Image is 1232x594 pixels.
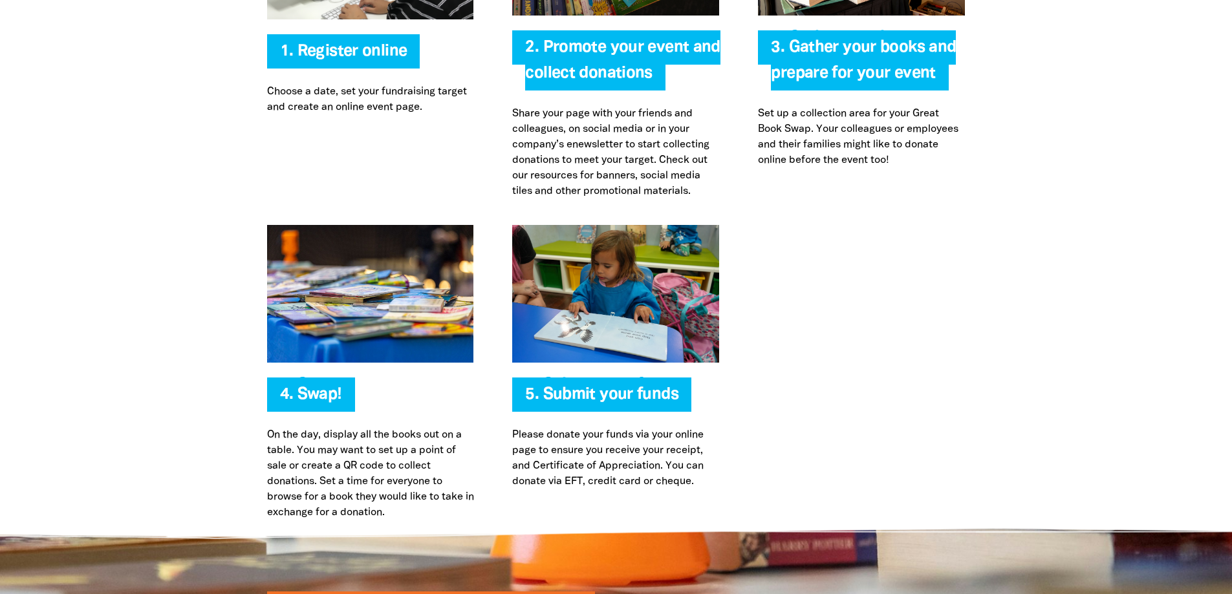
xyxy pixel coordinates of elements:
[512,225,719,363] img: Submit your funds
[267,225,474,363] img: Swap!
[280,44,407,59] a: 1. Register online
[758,106,965,168] p: Set up a collection area for your Great Book Swap. Your colleagues or employees and their familie...
[512,106,719,199] p: Share your page with your friends and colleagues, on social media or in your company’s enewslette...
[280,387,342,412] span: 4. Swap!
[525,40,720,90] span: 2. Promote your event and collect donations
[525,387,678,412] span: 5. Submit your funds
[267,427,474,520] p: On the day, display all the books out on a table. You may want to set up a point of sale or creat...
[771,40,956,90] span: 3. Gather your books and prepare for your event
[267,84,474,115] p: Choose a date, set your fundraising target and create an online event page.
[512,427,719,489] p: Please donate your funds via your online page to ensure you receive your receipt, and Certificate...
